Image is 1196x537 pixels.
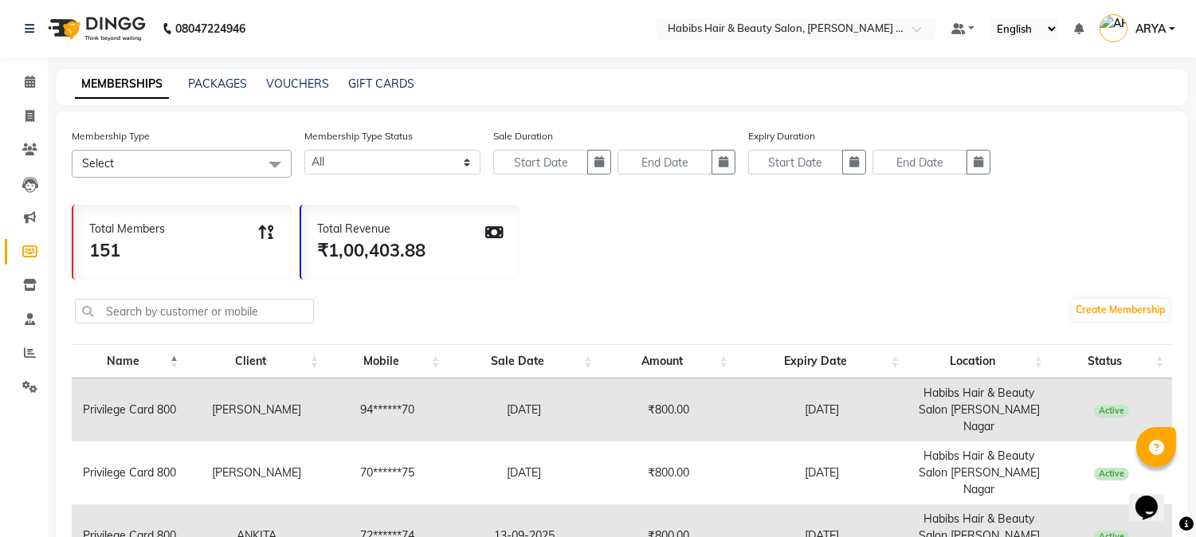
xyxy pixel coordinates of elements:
input: Start Date [493,150,588,174]
span: Select [82,156,114,171]
label: Membership Type [72,129,150,143]
a: Create Membership [1072,299,1169,321]
span: Active [1094,405,1130,417]
td: [PERSON_NAME] [186,441,327,504]
span: Active [1094,468,1130,480]
iframe: chat widget [1129,473,1180,521]
label: Expiry Duration [748,129,815,143]
input: End Date [618,150,712,174]
div: 151 [89,237,165,264]
th: Client: activate to sort column ascending [186,344,327,378]
span: ARYA [1135,21,1166,37]
a: VOUCHERS [266,76,329,91]
td: [DATE] [736,441,908,504]
td: [DATE] [448,441,600,504]
div: Total Revenue [317,221,425,237]
td: [DATE] [736,378,908,441]
label: Membership Type Status [304,129,413,143]
td: Habibs Hair & Beauty Salon [PERSON_NAME] Nagar [908,378,1051,441]
th: Location: activate to sort column ascending [908,344,1051,378]
a: PACKAGES [188,76,247,91]
b: 08047224946 [175,6,245,51]
input: Start Date [748,150,843,174]
th: Mobile: activate to sort column ascending [327,344,448,378]
input: End Date [872,150,967,174]
td: Privilege Card 800 [72,378,186,441]
td: [DATE] [448,378,600,441]
td: Habibs Hair & Beauty Salon [PERSON_NAME] Nagar [908,441,1051,504]
td: ₹800.00 [601,441,736,504]
th: Expiry Date: activate to sort column ascending [736,344,908,378]
a: MEMBERSHIPS [75,70,169,99]
div: ₹1,00,403.88 [317,237,425,264]
td: ₹800.00 [601,378,736,441]
th: Sale Date: activate to sort column ascending [448,344,600,378]
div: Total Members [89,221,165,237]
td: Privilege Card 800 [72,441,186,504]
a: GIFT CARDS [348,76,414,91]
input: Search by customer or mobile [75,299,314,323]
th: Status: activate to sort column ascending [1051,344,1172,378]
th: Amount: activate to sort column ascending [601,344,736,378]
img: ARYA [1100,14,1127,42]
img: logo [41,6,150,51]
td: [PERSON_NAME] [186,378,327,441]
label: Sale Duration [493,129,553,143]
th: Name: activate to sort column descending [72,344,186,378]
